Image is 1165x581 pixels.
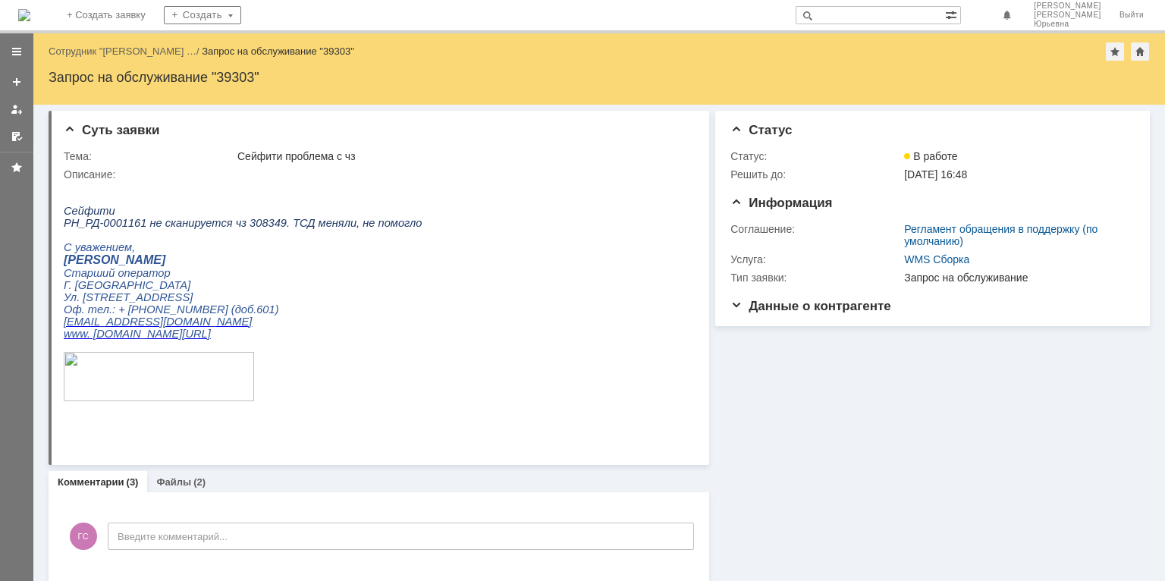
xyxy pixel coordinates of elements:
div: Создать [164,6,241,24]
div: Сделать домашней страницей [1131,42,1149,61]
div: Услуга: [730,253,901,265]
div: Решить до: [730,168,901,181]
a: WMS Сборка [904,253,969,265]
a: Регламент обращения в поддержку (по умолчанию) [904,223,1097,247]
div: Добавить в избранное [1106,42,1124,61]
span: [PERSON_NAME] [1034,2,1101,11]
span: Расширенный поиск [945,7,960,21]
div: (3) [127,476,139,488]
div: Статус: [730,150,901,162]
div: (2) [193,476,206,488]
span: Юрьевна [1034,20,1101,29]
a: Комментарии [58,476,124,488]
div: Сейфити проблема с чз [237,150,688,162]
a: Мои согласования [5,124,29,149]
a: Мои заявки [5,97,29,121]
div: Запрос на обслуживание "39303" [202,46,354,57]
div: / [49,46,202,57]
span: [PERSON_NAME] [1034,11,1101,20]
span: ГС [70,523,97,550]
span: Суть заявки [64,123,159,137]
a: Перейти на домашнюю страницу [18,9,30,21]
span: Информация [730,196,832,210]
div: Тип заявки: [730,272,901,284]
div: Описание: [64,168,691,181]
span: [DATE] 16:48 [904,168,967,181]
div: Запрос на обслуживание [904,272,1127,284]
div: Запрос на обслуживание "39303" [49,70,1150,85]
div: Соглашение: [730,223,901,235]
a: Сотрудник "[PERSON_NAME] … [49,46,196,57]
img: logo [18,9,30,21]
a: Файлы [156,476,191,488]
span: В работе [904,150,957,162]
div: Тема: [64,150,234,162]
a: Создать заявку [5,70,29,94]
span: Статус [730,123,792,137]
span: Данные о контрагенте [730,299,891,313]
